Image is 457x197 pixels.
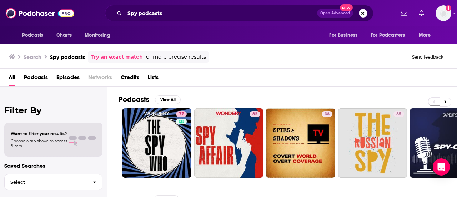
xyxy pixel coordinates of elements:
button: Show profile menu [436,5,451,21]
a: All [9,72,15,86]
div: Search podcasts, credits, & more... [105,5,373,21]
a: Credits [121,72,139,86]
span: 38 [325,111,330,118]
a: Charts [52,29,76,42]
button: open menu [80,29,119,42]
span: Choose a tab above to access filters. [11,138,67,148]
svg: Add a profile image [446,5,451,11]
h2: Podcasts [119,95,149,104]
h2: Filter By [4,105,102,115]
span: Networks [88,72,112,86]
span: New [340,4,353,11]
a: 35 [393,111,404,117]
span: 62 [252,111,257,118]
a: Show notifications dropdown [398,7,410,19]
input: Search podcasts, credits, & more... [125,8,317,19]
span: Logged in as psamuelson01 [436,5,451,21]
a: Episodes [56,72,80,86]
span: Charts [56,30,72,40]
button: Select [4,174,102,190]
button: open menu [366,29,415,42]
a: 62 [250,111,260,117]
img: Podchaser - Follow, Share and Rate Podcasts [6,6,74,20]
img: User Profile [436,5,451,21]
span: Monitoring [85,30,110,40]
span: Open Advanced [320,11,350,15]
span: for more precise results [144,53,206,61]
a: Lists [148,72,159,86]
button: open menu [324,29,366,42]
span: For Business [329,30,357,40]
a: Show notifications dropdown [416,7,427,19]
button: open menu [414,29,440,42]
a: 77 [176,111,187,117]
button: open menu [17,29,52,42]
span: Podcasts [22,30,43,40]
span: More [419,30,431,40]
h3: Spy podcasts [50,54,85,60]
a: 38 [266,108,335,178]
a: 77 [122,108,191,178]
button: Open AdvancedNew [317,9,353,18]
p: Saved Searches [4,162,102,169]
a: 35 [338,108,407,178]
span: 35 [396,111,401,118]
a: Try an exact match [91,53,143,61]
a: 62 [194,108,263,178]
div: Open Intercom Messenger [433,158,450,176]
button: View All [155,95,181,104]
a: PodcastsView All [119,95,181,104]
span: 77 [179,111,184,118]
a: 38 [322,111,332,117]
a: Podcasts [24,72,48,86]
span: Select [5,180,87,184]
h3: Search [24,54,41,60]
span: Want to filter your results? [11,131,67,136]
button: Send feedback [410,54,446,60]
span: For Podcasters [371,30,405,40]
